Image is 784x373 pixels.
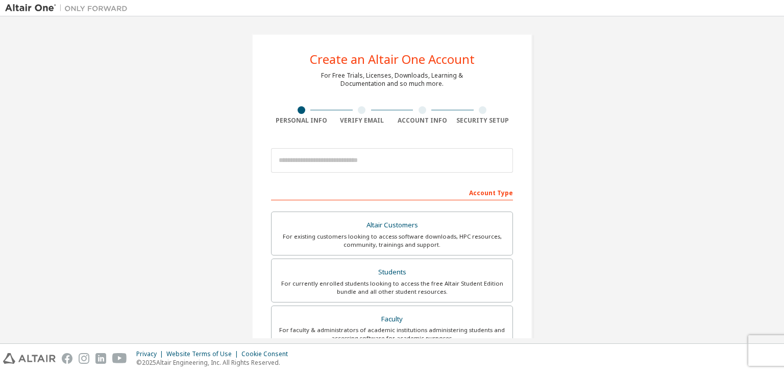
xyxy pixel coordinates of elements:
[3,353,56,364] img: altair_logo.svg
[453,116,513,125] div: Security Setup
[278,326,506,342] div: For faculty & administrators of academic institutions administering students and accessing softwa...
[321,72,463,88] div: For Free Trials, Licenses, Downloads, Learning & Documentation and so much more.
[62,353,72,364] img: facebook.svg
[79,353,89,364] img: instagram.svg
[278,232,506,249] div: For existing customers looking to access software downloads, HPC resources, community, trainings ...
[278,279,506,296] div: For currently enrolled students looking to access the free Altair Student Edition bundle and all ...
[136,350,166,358] div: Privacy
[271,184,513,200] div: Account Type
[278,265,506,279] div: Students
[392,116,453,125] div: Account Info
[310,53,475,65] div: Create an Altair One Account
[332,116,393,125] div: Verify Email
[95,353,106,364] img: linkedin.svg
[278,218,506,232] div: Altair Customers
[112,353,127,364] img: youtube.svg
[241,350,294,358] div: Cookie Consent
[271,116,332,125] div: Personal Info
[5,3,133,13] img: Altair One
[136,358,294,367] p: © 2025 Altair Engineering, Inc. All Rights Reserved.
[278,312,506,327] div: Faculty
[166,350,241,358] div: Website Terms of Use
